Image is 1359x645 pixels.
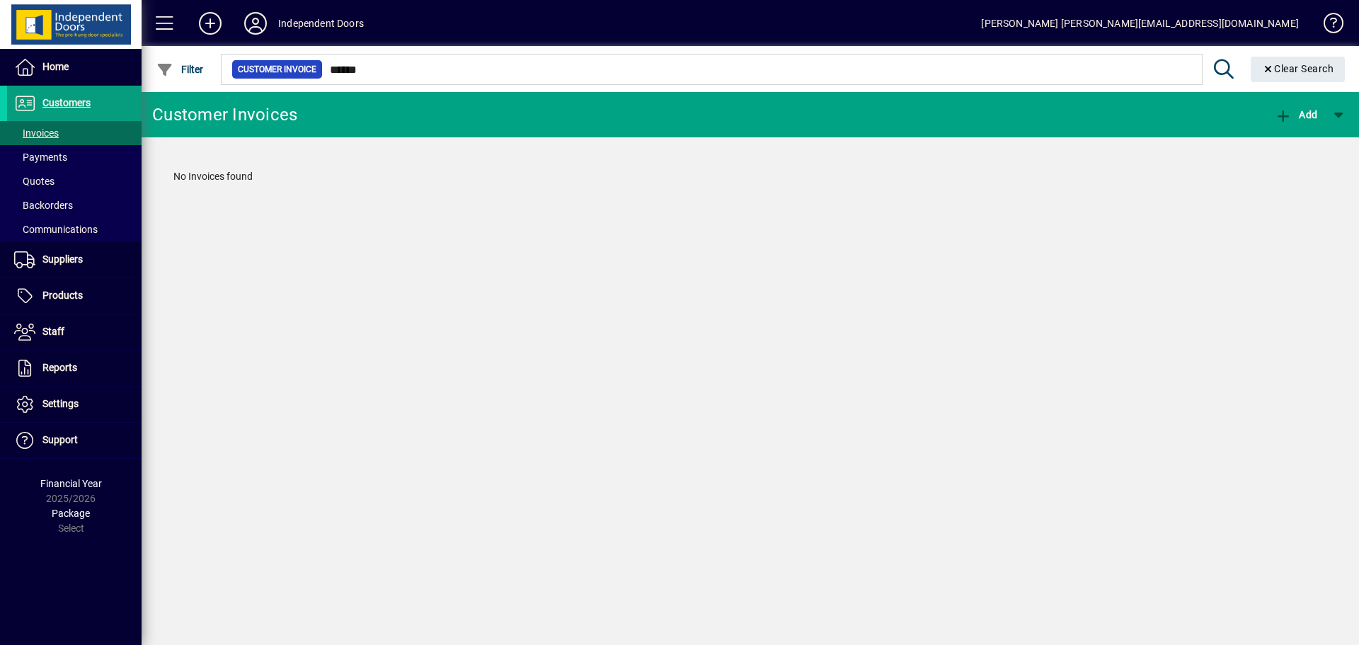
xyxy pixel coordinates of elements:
span: Settings [42,398,79,409]
span: Home [42,61,69,72]
span: Package [52,508,90,519]
div: Independent Doors [278,12,364,35]
span: Quotes [14,176,55,187]
a: Payments [7,145,142,169]
span: Financial Year [40,478,102,489]
a: Invoices [7,121,142,145]
a: Staff [7,314,142,350]
a: Products [7,278,142,314]
a: Support [7,423,142,458]
span: Backorders [14,200,73,211]
span: Communications [14,224,98,235]
span: Invoices [14,127,59,139]
div: Customer Invoices [152,103,297,126]
a: Knowledge Base [1313,3,1341,49]
a: Reports [7,350,142,386]
a: Home [7,50,142,85]
button: Add [188,11,233,36]
span: Support [42,434,78,445]
button: Add [1271,102,1321,127]
div: [PERSON_NAME] [PERSON_NAME][EMAIL_ADDRESS][DOMAIN_NAME] [981,12,1299,35]
a: Settings [7,387,142,422]
span: Payments [14,152,67,163]
a: Suppliers [7,242,142,278]
a: Communications [7,217,142,241]
button: Clear [1251,57,1346,82]
a: Quotes [7,169,142,193]
span: Customers [42,97,91,108]
span: Clear Search [1262,63,1334,74]
span: Filter [156,64,204,75]
span: Customer Invoice [238,62,316,76]
div: No Invoices found [159,155,1341,198]
span: Reports [42,362,77,373]
button: Filter [153,57,207,82]
span: Add [1275,109,1317,120]
span: Suppliers [42,253,83,265]
a: Backorders [7,193,142,217]
span: Staff [42,326,64,337]
button: Profile [233,11,278,36]
span: Products [42,290,83,301]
